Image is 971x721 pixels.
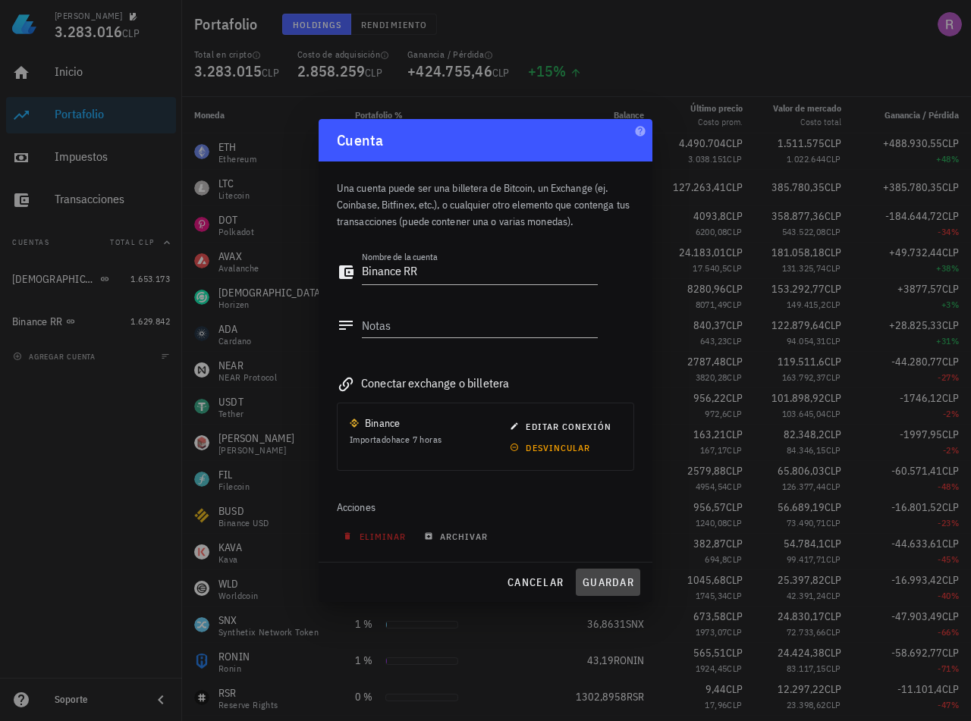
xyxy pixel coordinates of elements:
[427,531,488,542] span: archivar
[337,525,416,547] button: eliminar
[337,161,634,239] div: Una cuenta puede ser una billetera de Bitcoin, un Exchange (ej. Coinbase, Bitfinex, etc.), o cual...
[513,442,590,453] span: desvincular
[350,434,442,445] span: Importado
[513,421,611,432] span: editar conexión
[582,575,634,589] span: guardar
[346,531,406,542] span: eliminar
[365,415,401,431] div: Binance
[350,418,359,428] img: 270.png
[337,489,634,525] div: Acciones
[418,525,498,547] button: archivar
[362,251,438,262] label: Nombre de la cuenta
[337,372,634,393] div: Conectar exchange o billetera
[504,437,600,458] button: desvincular
[576,569,640,596] button: guardar
[501,569,570,596] button: cancelar
[319,119,652,161] div: Cuenta
[391,434,442,445] span: hace 7 horas
[504,415,621,437] button: editar conexión
[507,575,564,589] span: cancelar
